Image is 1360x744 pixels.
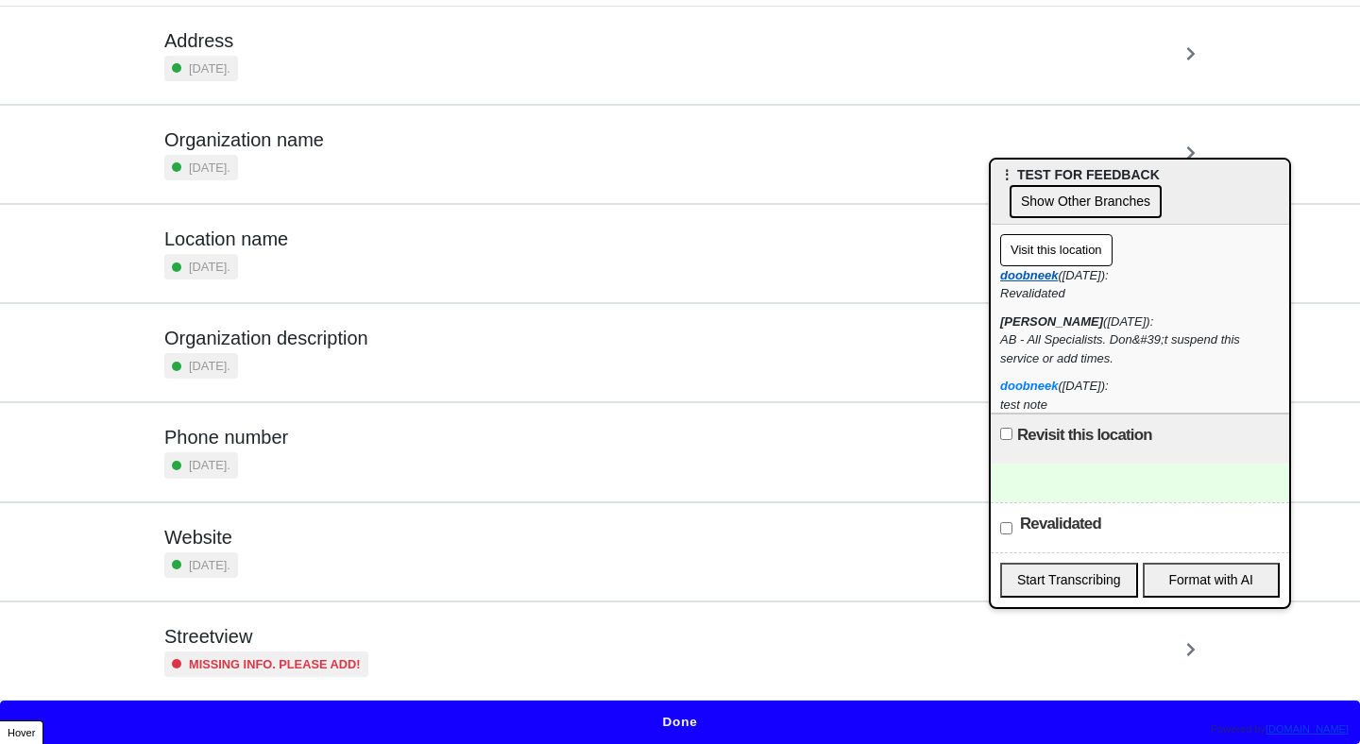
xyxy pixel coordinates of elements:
small: [DATE]. [189,456,230,474]
a: doobneek [1000,268,1058,282]
small: [DATE]. [189,556,230,574]
button: Format with AI [1143,563,1281,598]
small: [DATE]. [189,258,230,276]
small: [DATE]. [189,59,230,77]
div: Powered by [1211,721,1349,737]
label: Revisit this location [1017,424,1152,447]
a: [DOMAIN_NAME] [1266,723,1349,735]
div: ([DATE]): AB - All Specialists. Don&#39;t suspend this service or add times. [1000,313,1280,368]
strong: [PERSON_NAME] [1000,314,1103,329]
div: ([DATE]): test note [1000,377,1280,414]
button: Show Other Branches [1010,185,1162,218]
button: Start Transcribing [1000,563,1138,598]
h5: Website [164,526,238,549]
h5: Streetview [164,625,368,648]
h5: Organization name [164,128,324,151]
label: Revalidated [1020,513,1101,535]
a: doobneek [1000,379,1058,393]
h5: Location name [164,228,288,250]
button: Visit this location [1000,234,1113,266]
small: Missing info. Please add! [189,655,361,673]
h5: Address [164,29,238,52]
div: ([DATE]): Revalidated [1000,266,1280,303]
small: [DATE]. [189,159,230,177]
span: ⋮ TEST FOR FEEDBACK [1000,167,1160,182]
h5: Organization description [164,327,368,349]
h5: Phone number [164,426,288,448]
small: [DATE]. [189,357,230,375]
